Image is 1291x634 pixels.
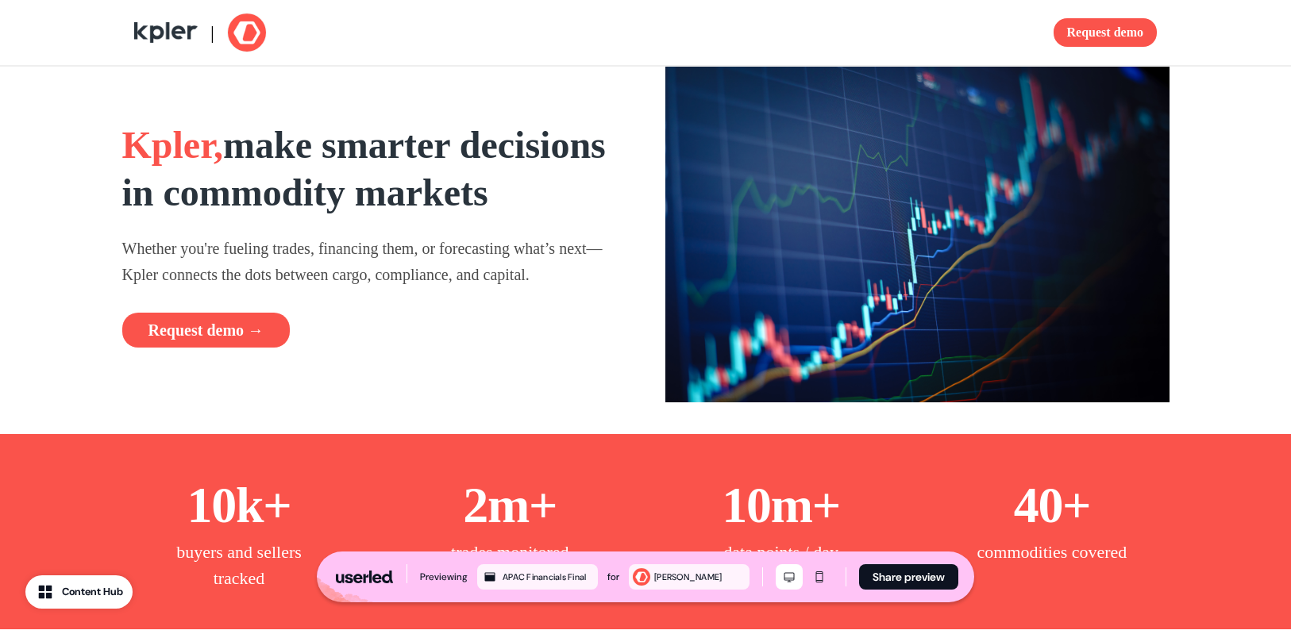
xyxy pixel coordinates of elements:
p: 10k+ [187,472,291,539]
p: 40+ [1014,472,1091,539]
span: | [210,22,214,43]
button: Request demo → [122,313,291,348]
strong: make smarter decisions in commodity markets [122,124,606,213]
p: Whether you're fueling trades, financing them, or forecasting what’s next—Kpler connects the dots... [122,236,626,287]
p: 10m+ [722,472,840,539]
span: Kpler, [122,124,224,166]
p: data points / day [723,539,838,565]
div: [PERSON_NAME] [654,570,746,584]
div: Previewing [420,569,468,585]
p: buyers and sellers tracked [160,539,318,591]
p: 2m+ [463,472,557,539]
button: Share preview [859,564,958,590]
button: Request demo [1054,18,1157,47]
button: Content Hub [25,575,133,609]
div: Content Hub [62,584,123,600]
button: Mobile mode [806,564,833,590]
div: for [607,569,619,585]
div: APAC Financials Final [503,570,595,584]
button: Desktop mode [776,564,803,590]
p: trades monitored [451,539,568,565]
p: commodities covered [977,539,1127,565]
